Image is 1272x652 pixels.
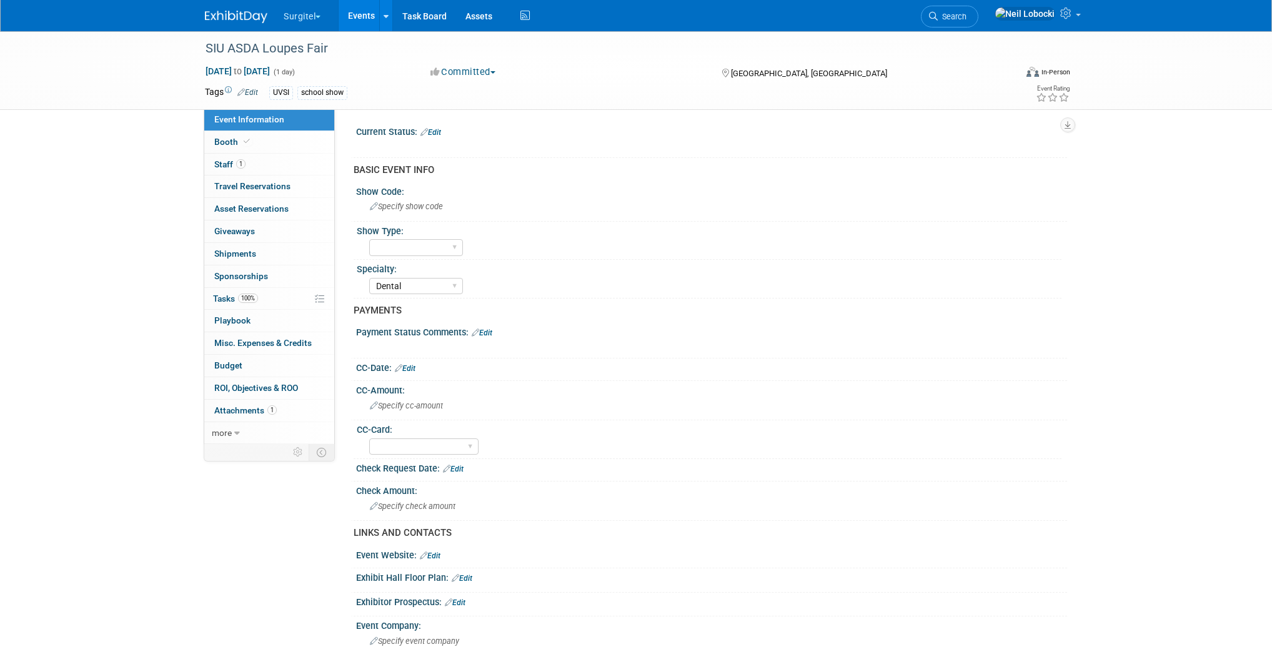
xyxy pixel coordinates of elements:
[204,243,334,265] a: Shipments
[204,422,334,444] a: more
[214,405,277,415] span: Attachments
[204,265,334,287] a: Sponsorships
[232,66,244,76] span: to
[214,271,268,281] span: Sponsorships
[420,128,441,137] a: Edit
[204,175,334,197] a: Travel Reservations
[236,159,246,169] span: 1
[357,260,1061,275] div: Specialty:
[204,198,334,220] a: Asset Reservations
[942,65,1070,84] div: Event Format
[395,364,415,373] a: Edit
[731,69,887,78] span: [GEOGRAPHIC_DATA], [GEOGRAPHIC_DATA]
[356,482,1067,497] div: Check Amount:
[213,294,258,304] span: Tasks
[938,12,966,21] span: Search
[267,405,277,415] span: 1
[205,11,267,23] img: ExhibitDay
[354,304,1058,317] div: PAYMENTS
[204,355,334,377] a: Budget
[214,181,291,191] span: Travel Reservations
[238,294,258,303] span: 100%
[1041,67,1070,77] div: In-Person
[420,551,440,560] a: Edit
[443,465,464,473] a: Edit
[214,338,312,348] span: Misc. Expenses & Credits
[921,6,978,27] a: Search
[205,66,271,77] span: [DATE] [DATE]
[356,459,1067,475] div: Check Request Date:
[201,37,996,60] div: SIU ASDA Loupes Fair
[356,358,1067,375] div: CC-Date:
[357,222,1061,237] div: Show Type:
[445,598,465,607] a: Edit
[472,328,492,337] a: Edit
[1036,86,1070,92] div: Event Rating
[1026,67,1039,77] img: Format-Inperson.png
[214,315,251,325] span: Playbook
[356,593,1067,609] div: Exhibitor Prospectus:
[204,154,334,175] a: Staff1
[297,86,347,99] div: school show
[214,159,246,169] span: Staff
[204,220,334,242] a: Giveaways
[214,360,242,370] span: Budget
[205,86,258,100] td: Tags
[287,444,309,460] td: Personalize Event Tab Strip
[370,202,443,211] span: Specify show code
[354,526,1058,540] div: LINKS AND CONTACTS
[204,332,334,354] a: Misc. Expenses & Credits
[269,86,293,99] div: UVSI
[356,122,1067,139] div: Current Status:
[356,323,1067,339] div: Payment Status Comments:
[237,88,258,97] a: Edit
[214,114,284,124] span: Event Information
[204,400,334,422] a: Attachments1
[309,444,335,460] td: Toggle Event Tabs
[356,546,1067,562] div: Event Website:
[370,501,455,511] span: Specify check amount
[356,182,1067,198] div: Show Code:
[214,383,298,393] span: ROI, Objectives & ROO
[204,109,334,131] a: Event Information
[357,420,1061,436] div: CC-Card:
[244,138,250,145] i: Booth reservation complete
[354,164,1058,177] div: BASIC EVENT INFO
[214,249,256,259] span: Shipments
[995,7,1055,21] img: Neil Lobocki
[356,568,1067,585] div: Exhibit Hall Floor Plan:
[214,226,255,236] span: Giveaways
[204,310,334,332] a: Playbook
[204,377,334,399] a: ROI, Objectives & ROO
[204,288,334,310] a: Tasks100%
[452,574,472,583] a: Edit
[356,616,1067,632] div: Event Company:
[356,381,1067,397] div: CC-Amount:
[214,137,252,147] span: Booth
[370,636,459,646] span: Specify event company
[214,204,289,214] span: Asset Reservations
[370,401,443,410] span: Specify cc-amount
[426,66,500,79] button: Committed
[212,428,232,438] span: more
[204,131,334,153] a: Booth
[272,68,295,76] span: (1 day)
